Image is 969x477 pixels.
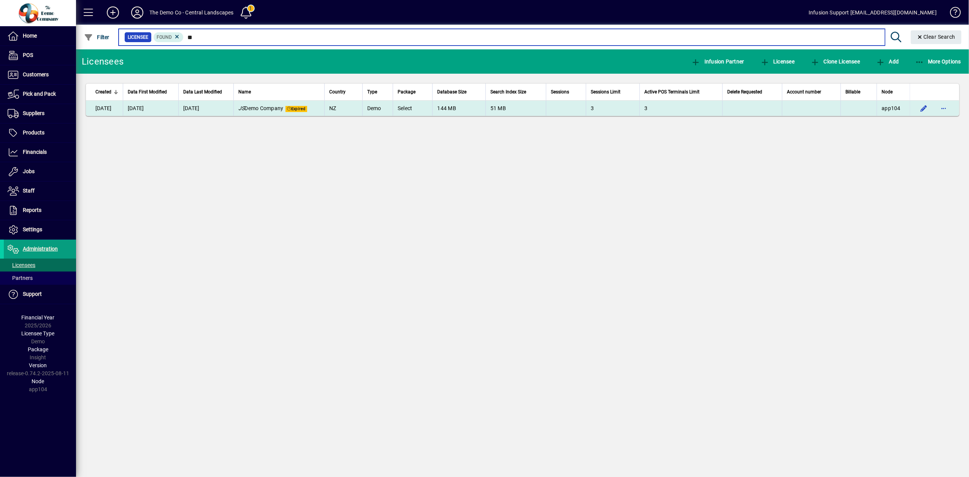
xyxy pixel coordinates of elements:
[393,101,432,116] td: Select
[809,6,937,19] div: Infusion Support [EMAIL_ADDRESS][DOMAIN_NAME]
[4,85,76,104] a: Pick and Pack
[367,88,388,96] div: Type
[23,71,49,77] span: Customers
[691,58,744,65] span: Infusion Partner
[23,52,33,58] span: POS
[787,88,836,96] div: Account number
[128,88,167,96] span: Data First Modified
[758,55,797,68] button: Licensee
[882,88,893,96] span: Node
[154,32,184,42] mat-chip: Found Status: Found
[551,88,582,96] div: Sessions
[23,168,35,174] span: Jobs
[917,34,956,40] span: Clear Search
[882,105,901,111] span: app104.prod.infusionbusinesssoftware.com
[398,88,416,96] span: Package
[183,88,229,96] div: Data Last Modified
[22,314,55,321] span: Financial Year
[727,88,777,96] div: Delete Requested
[82,30,111,44] button: Filter
[398,88,428,96] div: Package
[8,262,35,268] span: Licensees
[911,30,962,44] button: Clear
[23,226,42,232] span: Settings
[238,105,245,111] em: JS
[4,285,76,304] a: Support
[4,46,76,65] a: POS
[915,58,961,65] span: More Options
[23,246,58,252] span: Administration
[586,101,639,116] td: 3
[95,88,111,96] span: Created
[238,105,284,111] span: Demo Company
[591,88,634,96] div: Sessions Limit
[689,55,746,68] button: Infusion Partner
[4,143,76,162] a: Financials
[913,55,963,68] button: More Options
[4,220,76,239] a: Settings
[4,201,76,220] a: Reports
[639,101,722,116] td: 3
[329,88,358,96] div: Country
[149,6,234,19] div: The Demo Co - Central Landscapes
[238,88,251,96] span: Name
[876,58,899,65] span: Add
[810,58,860,65] span: Clone Licensee
[128,33,148,41] span: Licensee
[437,88,481,96] div: Database Size
[23,291,42,297] span: Support
[23,33,37,39] span: Home
[490,88,526,96] span: Search Index Size
[882,88,905,96] div: Node
[937,102,950,114] button: More options
[128,88,174,96] div: Data First Modified
[285,106,307,112] span: Expired
[485,101,546,116] td: 51 MB
[874,55,901,68] button: Add
[918,102,930,114] button: Edit
[23,91,56,97] span: Pick and Pack
[4,162,76,181] a: Jobs
[644,88,699,96] span: Active POS Terminals Limit
[23,207,41,213] span: Reports
[101,6,125,19] button: Add
[760,58,795,65] span: Licensee
[32,378,44,384] span: Node
[86,101,123,116] td: [DATE]
[367,88,377,96] span: Type
[125,6,149,19] button: Profile
[490,88,541,96] div: Search Index Size
[4,182,76,201] a: Staff
[944,2,959,26] a: Knowledge Base
[324,101,362,116] td: NZ
[183,88,222,96] span: Data Last Modified
[8,275,33,281] span: Partners
[22,330,55,336] span: Licensee Type
[362,101,393,116] td: Demo
[727,88,762,96] span: Delete Requested
[4,259,76,272] a: Licensees
[29,362,47,368] span: Version
[23,130,44,136] span: Products
[4,104,76,123] a: Suppliers
[23,110,44,116] span: Suppliers
[845,88,872,96] div: Billable
[845,88,860,96] span: Billable
[23,149,47,155] span: Financials
[238,88,320,96] div: Name
[23,188,35,194] span: Staff
[437,88,466,96] span: Database Size
[4,27,76,46] a: Home
[4,65,76,84] a: Customers
[432,101,485,116] td: 144 MB
[551,88,569,96] span: Sessions
[123,101,178,116] td: [DATE]
[28,346,48,352] span: Package
[178,101,233,116] td: [DATE]
[95,88,118,96] div: Created
[329,88,346,96] span: Country
[84,34,109,40] span: Filter
[4,123,76,142] a: Products
[787,88,821,96] span: Account number
[644,88,718,96] div: Active POS Terminals Limit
